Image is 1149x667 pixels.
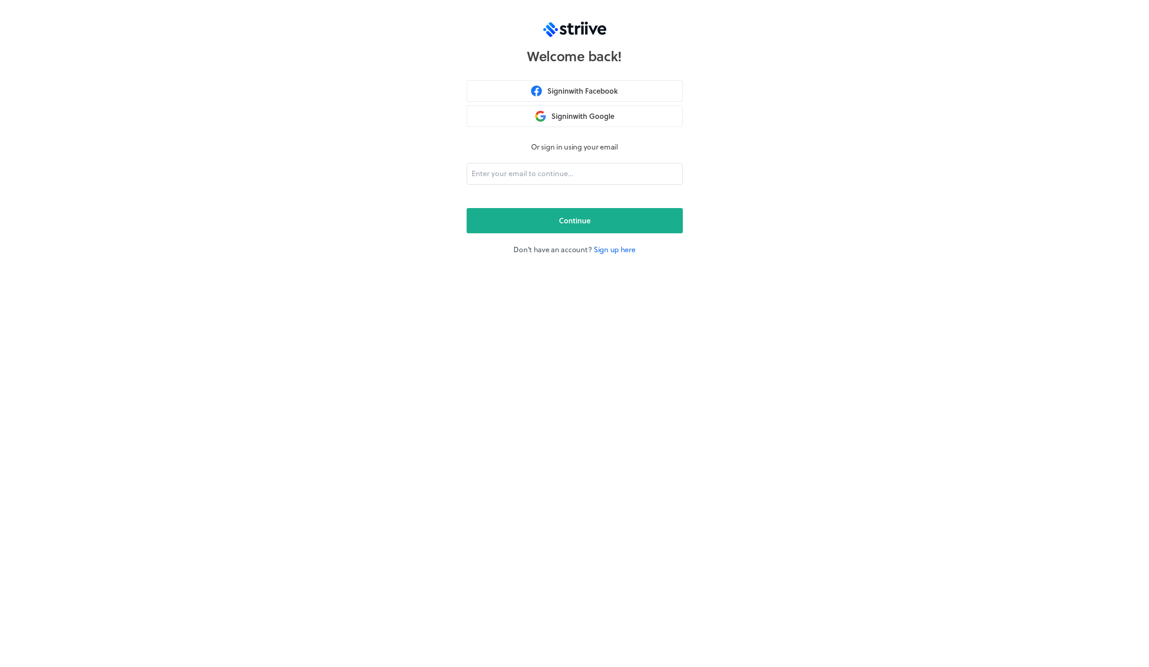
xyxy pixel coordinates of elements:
[467,105,683,127] button: Signinwith Google
[559,215,590,226] span: Continue
[467,208,683,233] button: Continue
[467,163,683,185] input: Enter your email to continue...
[543,22,606,37] img: logo-trans.svg
[527,48,622,64] h1: Welcome back!
[467,141,683,152] p: Or sign in using your email
[594,244,636,254] a: Sign up here
[467,244,683,255] p: Don't have an account?
[467,80,683,102] button: Signinwith Facebook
